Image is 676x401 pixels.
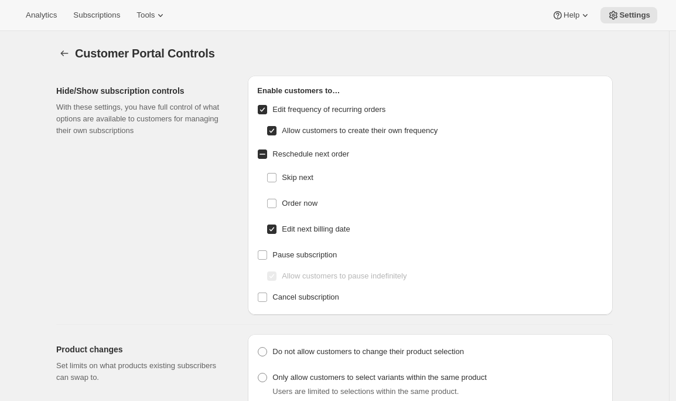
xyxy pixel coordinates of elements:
span: Subscriptions [73,11,120,20]
button: Settings [56,45,73,62]
span: Reschedule next order [272,149,349,158]
span: Analytics [26,11,57,20]
h2: Hide/Show subscription controls [56,85,229,97]
h2: Product changes [56,344,229,355]
span: Allow customers to pause indefinitely [282,271,407,280]
span: Order now [282,199,317,208]
h2: Enable customers to… [257,85,603,97]
button: Help [545,7,598,23]
button: Analytics [19,7,64,23]
span: Tools [136,11,155,20]
span: Users are limited to selections within the same product. [272,387,459,396]
button: Settings [600,7,657,23]
span: Only allow customers to select variants within the same product [272,373,487,382]
button: Tools [129,7,173,23]
span: Help [564,11,579,20]
span: Do not allow customers to change their product selection [272,347,464,356]
span: Settings [619,11,650,20]
span: Customer Portal Controls [75,47,215,60]
span: Pause subscription [272,250,337,259]
span: Edit frequency of recurring orders [272,105,385,114]
p: Set limits on what products existing subscribers can swap to. [56,360,229,383]
span: Edit next billing date [282,225,350,233]
span: Cancel subscription [272,293,339,301]
span: Allow customers to create their own frequency [282,126,438,135]
button: Subscriptions [66,7,127,23]
span: Skip next [282,173,313,182]
p: With these settings, you have full control of what options are available to customers for managin... [56,101,229,137]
